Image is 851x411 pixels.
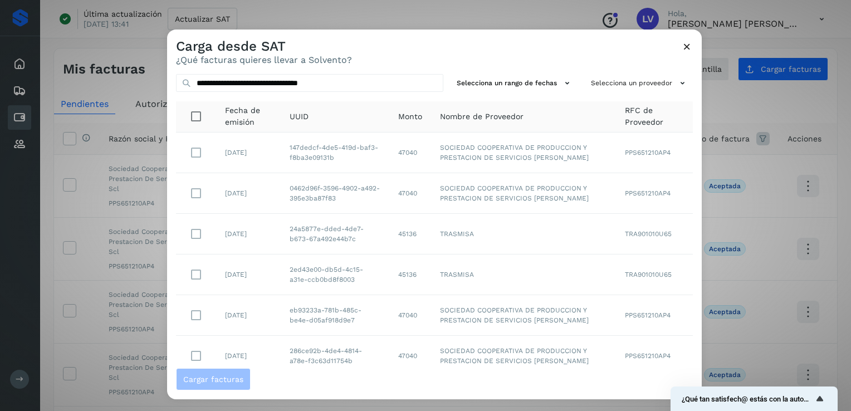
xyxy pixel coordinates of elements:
[616,133,693,173] td: PPS651210AP4
[216,133,281,173] td: [DATE]
[398,111,422,123] span: Monto
[216,214,281,255] td: [DATE]
[682,392,826,405] button: Mostrar encuesta - ¿Qué tan satisfech@ estás con la autorización de tus facturas?
[586,74,693,92] button: Selecciona un proveedor
[216,255,281,295] td: [DATE]
[281,255,389,295] td: 2ed43e00-db5d-4c15-a31e-ccb0bd8f8003
[389,214,431,255] td: 45136
[682,395,813,403] span: ¿Qué tan satisfech@ estás con la autorización de tus facturas?
[281,214,389,255] td: 24a5877e-dded-4de7-b673-67a492e44b7c
[431,173,616,214] td: SOCIEDAD COOPERATIVA DE PRODUCCION Y PRESTACION DE SERVICIOS [PERSON_NAME]
[616,295,693,336] td: PPS651210AP4
[616,336,693,376] td: PPS651210AP4
[616,214,693,255] td: TRA901010U65
[389,336,431,376] td: 47040
[389,295,431,336] td: 47040
[281,173,389,214] td: 0462d96f-3596-4902-a492-395e3ba87f83
[216,336,281,376] td: [DATE]
[431,255,616,295] td: TRASMISA
[281,133,389,173] td: 147dedcf-4de5-419d-baf3-f8ba3e09131b
[431,214,616,255] td: TRASMISA
[616,173,693,214] td: PPS651210AP4
[440,111,524,123] span: Nombre de Proveedor
[616,255,693,295] td: TRA901010U65
[389,133,431,173] td: 47040
[176,55,352,65] p: ¿Qué facturas quieres llevar a Solvento?
[290,111,309,123] span: UUID
[216,295,281,336] td: [DATE]
[216,173,281,214] td: [DATE]
[431,133,616,173] td: SOCIEDAD COOPERATIVA DE PRODUCCION Y PRESTACION DE SERVICIOS [PERSON_NAME]
[183,375,243,383] span: Cargar facturas
[625,105,684,128] span: RFC de Proveedor
[176,368,251,390] button: Cargar facturas
[176,38,352,55] h3: Carga desde SAT
[452,74,578,92] button: Selecciona un rango de fechas
[225,105,272,128] span: Fecha de emisión
[281,336,389,376] td: 286ce92b-4de4-4814-a78e-f3c63d11754b
[431,295,616,336] td: SOCIEDAD COOPERATIVA DE PRODUCCION Y PRESTACION DE SERVICIOS [PERSON_NAME]
[389,255,431,295] td: 45136
[389,173,431,214] td: 47040
[281,295,389,336] td: eb93233a-781b-485c-be4e-d05af918d9e7
[431,336,616,376] td: SOCIEDAD COOPERATIVA DE PRODUCCION Y PRESTACION DE SERVICIOS [PERSON_NAME]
